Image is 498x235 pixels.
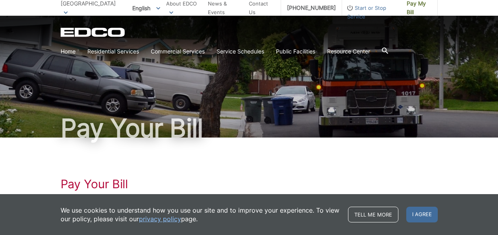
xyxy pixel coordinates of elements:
[217,47,264,56] a: Service Schedules
[126,2,166,15] span: English
[61,116,438,141] h1: Pay Your Bill
[151,47,205,56] a: Commercial Services
[139,215,181,223] a: privacy policy
[61,47,76,56] a: Home
[61,177,438,191] h1: Pay Your Bill
[276,47,315,56] a: Public Facilities
[61,206,340,223] p: We use cookies to understand how you use our site and to improve your experience. To view our pol...
[348,207,398,222] a: Tell me more
[61,28,126,37] a: EDCD logo. Return to the homepage.
[327,47,370,56] a: Resource Center
[87,47,139,56] a: Residential Services
[406,207,438,222] span: I agree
